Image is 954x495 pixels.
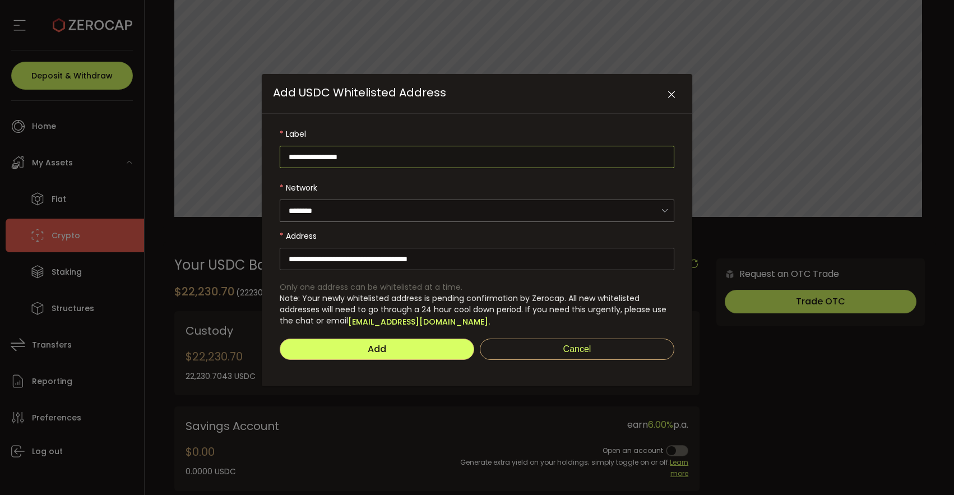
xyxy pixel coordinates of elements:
[368,343,386,355] span: Add
[280,293,666,326] span: Note: Your newly whitelisted address is pending confirmation by Zerocap. All new whitelisted addr...
[273,85,446,100] span: Add USDC Whitelisted Address
[280,123,674,145] label: Label
[661,85,681,105] button: Close
[280,225,674,247] label: Address
[480,339,674,360] button: Cancel
[348,316,490,327] a: [EMAIL_ADDRESS][DOMAIN_NAME].
[280,281,462,293] span: Only one address can be whitelisted at a time.
[262,74,692,386] div: Add USDC Whitelisted Address
[280,339,474,360] button: Add
[898,441,954,495] iframe: Chat Widget
[563,344,591,354] span: Cancel
[280,177,674,199] label: Network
